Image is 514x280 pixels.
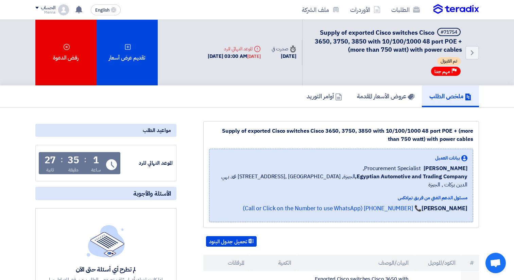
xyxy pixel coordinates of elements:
[215,194,467,201] div: مسئول الدعم الفني من فريق تيرادكس
[355,172,467,181] b: Egyptian Automotive and Trading Company,
[46,166,54,174] div: ثانية
[297,255,414,271] th: البيان/الوصف
[311,28,462,54] h5: Supply of exported Cisco switches Cisco 3650, 3750, 3850 with 10/100/1000 48 port POE + (more tha...
[435,154,460,162] span: بيانات العميل
[243,204,422,213] a: 📞 [PHONE_NUMBER] (Call or Click on the Number to use WhatsApp)
[272,52,296,60] div: [DATE]
[93,155,99,165] div: 1
[35,20,97,85] div: رفض الدعوة
[441,30,457,35] div: #71754
[203,255,250,271] th: المرفقات
[349,85,422,107] a: عروض الأسعار المقدمة
[95,8,109,13] span: English
[91,4,121,15] button: English
[461,255,479,271] th: #
[84,153,86,166] div: :
[437,57,461,65] span: تم القبول
[61,153,63,166] div: :
[209,127,473,143] div: Supply of exported Cisco switches Cisco 3650, 3750, 3850 with 10/100/1000 48 port POE + (more tha...
[429,92,472,100] h5: ملخص الطلب
[272,45,296,52] div: صدرت في
[345,2,386,18] a: الأوردرات
[433,4,479,14] img: Teradix logo
[363,164,421,172] span: Procurement Specialist,
[250,255,297,271] th: الكمية
[215,172,467,189] span: الجيزة, [GEOGRAPHIC_DATA] ,[STREET_ADDRESS] محمد بهي الدين بركات , الجيزة
[208,52,261,60] div: [DATE] 03:00 AM
[247,53,261,60] div: [DATE]
[206,236,257,247] button: تحميل جدول البنود
[35,124,176,137] div: مواعيد الطلب
[122,159,173,167] div: الموعد النهائي للرد
[315,28,462,54] span: Supply of exported Cisco switches Cisco 3650, 3750, 3850 with 10/100/1000 48 port POE + (more tha...
[35,11,55,14] div: Menna
[422,85,479,107] a: ملخص الطلب
[45,155,56,165] div: 27
[48,265,164,273] div: لم تطرح أي أسئلة حتى الآن
[208,45,261,52] div: الموعد النهائي للرد
[58,4,69,15] img: profile_test.png
[424,164,467,172] span: [PERSON_NAME]
[296,2,345,18] a: ملف الشركة
[87,225,125,257] img: empty_state_list.svg
[299,85,349,107] a: أوامر التوريد
[357,92,414,100] h5: عروض الأسعار المقدمة
[434,68,450,75] span: مهم جدا
[307,92,342,100] h5: أوامر التوريد
[485,253,506,273] div: Open chat
[97,20,158,85] div: تقديم عرض أسعار
[422,204,467,213] strong: [PERSON_NAME]
[414,255,461,271] th: الكود/الموديل
[68,155,79,165] div: 35
[133,190,171,197] span: الأسئلة والأجوبة
[41,5,55,11] div: الحساب
[386,2,425,18] a: الطلبات
[68,166,79,174] div: دقيقة
[91,166,101,174] div: ساعة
